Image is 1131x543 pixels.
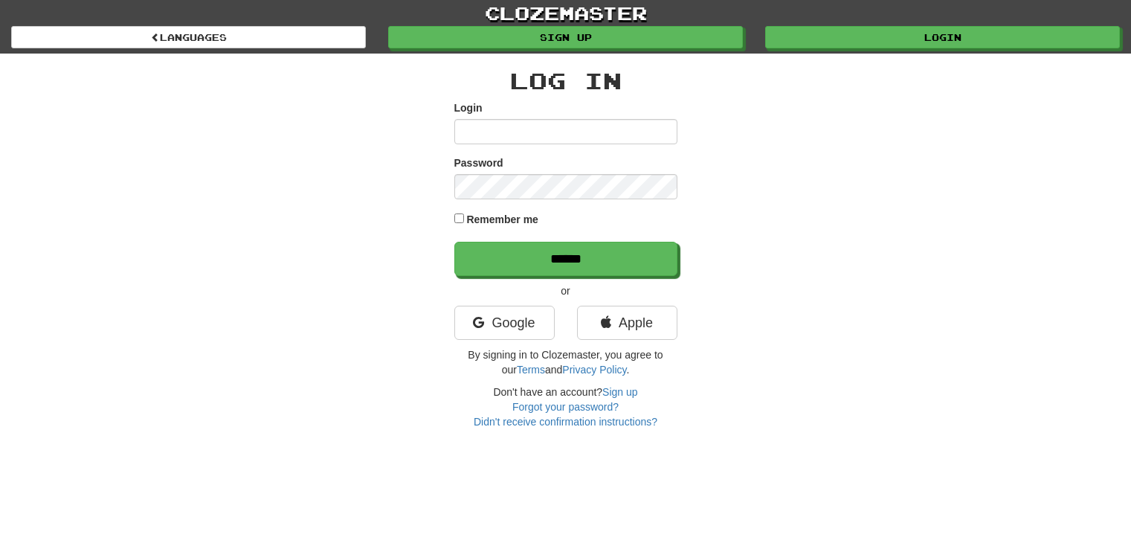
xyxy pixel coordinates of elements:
[512,401,619,413] a: Forgot your password?
[577,306,677,340] a: Apple
[454,385,677,429] div: Don't have an account?
[454,100,483,115] label: Login
[454,155,503,170] label: Password
[765,26,1120,48] a: Login
[517,364,545,376] a: Terms
[454,347,677,377] p: By signing in to Clozemaster, you agree to our and .
[454,68,677,93] h2: Log In
[388,26,743,48] a: Sign up
[454,283,677,298] p: or
[562,364,626,376] a: Privacy Policy
[466,212,538,227] label: Remember me
[11,26,366,48] a: Languages
[454,306,555,340] a: Google
[602,386,637,398] a: Sign up
[474,416,657,428] a: Didn't receive confirmation instructions?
